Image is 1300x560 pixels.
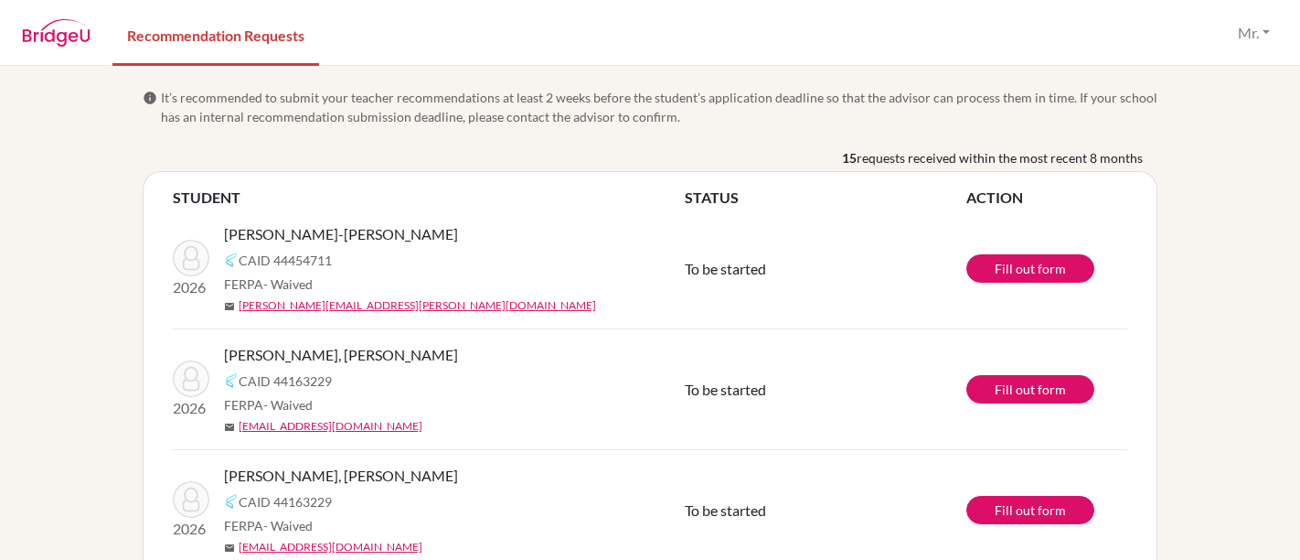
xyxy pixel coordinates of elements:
[239,297,596,314] a: [PERSON_NAME][EMAIL_ADDRESS][PERSON_NAME][DOMAIN_NAME]
[224,395,313,415] span: FERPA
[173,276,209,298] p: 2026
[173,481,209,518] img: Abla, Elinam Amegashie
[224,373,239,388] img: Common App logo
[239,418,422,435] a: [EMAIL_ADDRESS][DOMAIN_NAME]
[224,253,239,267] img: Common App logo
[1230,16,1278,50] button: Mr.
[966,254,1094,283] a: Fill out form
[224,301,235,312] span: mail
[685,187,966,209] th: STATUS
[224,275,313,294] span: FERPA
[239,372,332,391] span: CAID 44163229
[263,397,313,413] span: - Waived
[224,516,313,535] span: FERPA
[173,240,209,276] img: YEBOAH-MANU, MICHEAL
[224,223,458,245] span: [PERSON_NAME]-[PERSON_NAME]
[842,148,857,167] b: 15
[224,344,458,366] span: [PERSON_NAME], [PERSON_NAME]
[857,148,1143,167] span: requests received within the most recent 8 months
[966,496,1094,524] a: Fill out form
[263,518,313,533] span: - Waived
[161,88,1157,126] span: It’s recommended to submit your teacher recommendations at least 2 weeks before the student’s app...
[173,397,209,419] p: 2026
[143,91,157,105] span: info
[22,19,91,47] img: BridgeU logo
[224,543,235,554] span: mail
[224,494,239,509] img: Common App logo
[239,251,332,270] span: CAID 44454711
[239,539,422,555] a: [EMAIL_ADDRESS][DOMAIN_NAME]
[685,501,766,519] span: To be started
[263,276,313,292] span: - Waived
[173,361,209,397] img: Abla, Elinam Amegashie
[685,260,766,277] span: To be started
[239,492,332,512] span: CAID 44163229
[685,381,766,398] span: To be started
[966,187,1127,209] th: ACTION
[173,518,209,540] p: 2026
[224,422,235,433] span: mail
[112,3,319,66] a: Recommendation Requests
[224,465,458,487] span: [PERSON_NAME], [PERSON_NAME]
[173,187,685,209] th: STUDENT
[966,375,1094,404] a: Fill out form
